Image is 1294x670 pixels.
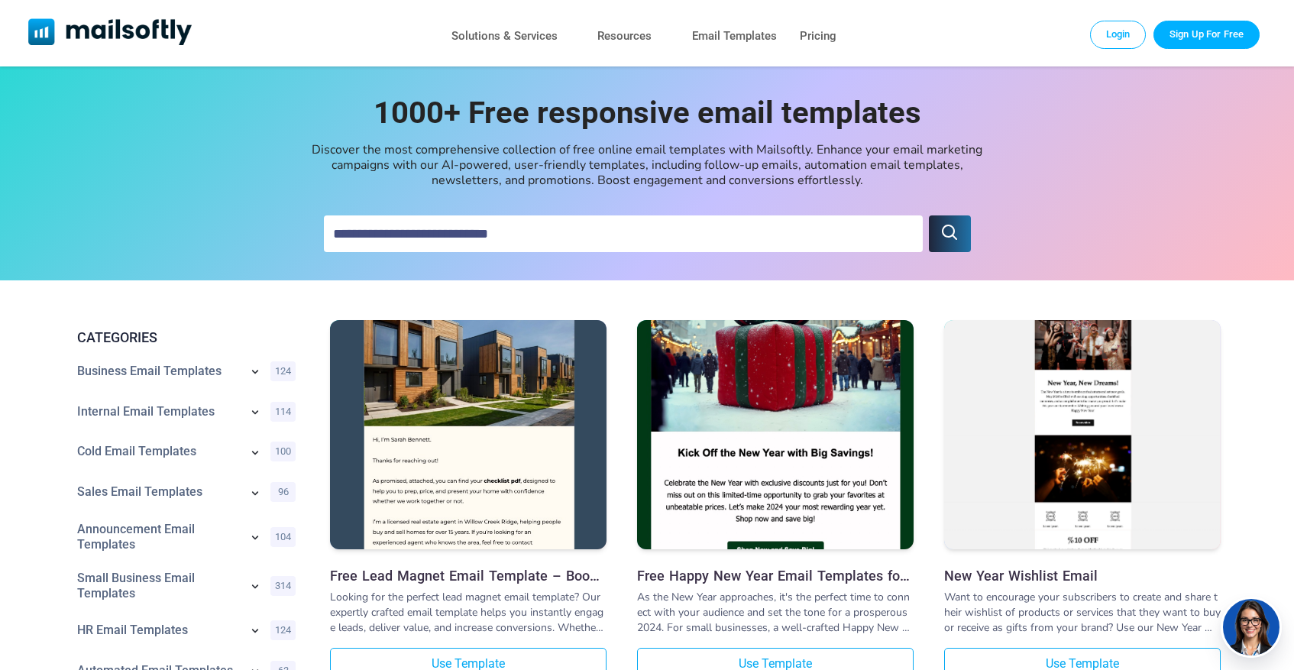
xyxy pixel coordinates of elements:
[247,445,263,463] a: Show subcategories for Cold Email Templates
[247,485,263,503] a: Show subcategories for Sales Email Templates
[597,25,652,47] a: Resources
[77,484,240,500] a: Category
[451,25,558,47] a: Solutions & Services
[247,364,263,382] a: Show subcategories for Business Email Templates
[77,404,240,419] a: Category
[330,320,607,553] a: Free Lead Magnet Email Template – Boost Conversions with Engaging Emails
[944,590,1221,636] div: Want to encourage your subscribers to create and share their wishlist of products or services tha...
[341,95,953,130] h1: 1000+ Free responsive email templates
[330,568,607,584] a: Free Lead Magnet Email Template – Boost Conversions with Engaging Emails
[944,320,1221,553] a: New Year Wishlist Email
[28,18,192,45] img: Mailsoftly Logo
[77,623,240,638] a: Category
[944,568,1221,584] a: New Year Wishlist Email
[1090,21,1147,48] a: Login
[1221,599,1282,655] img: agent
[77,571,240,601] a: Category
[247,529,263,548] a: Show subcategories for Announcement Email Templates
[77,364,240,379] a: Category
[65,328,302,348] div: CATEGORIES
[247,404,263,422] a: Show subcategories for Internal Email Templates
[77,444,240,459] a: Category
[637,568,914,584] a: Free Happy New Year Email Templates for Small Businesses in [DATE]
[944,296,1221,572] img: New Year Wishlist Email
[637,320,914,553] a: Free Happy New Year Email Templates for Small Businesses in 2024
[247,623,263,641] a: Show subcategories for HR Email Templates
[637,568,914,584] h3: Free Happy New Year Email Templates for Small Businesses in 2024
[1153,21,1260,48] a: Trial
[800,25,836,47] a: Pricing
[247,578,263,597] a: Show subcategories for Small Business Email Templates
[28,18,192,48] a: Mailsoftly
[692,25,777,47] a: Email Templates
[303,142,991,188] div: Discover the most comprehensive collection of free online email templates with Mailsoftly. Enhanc...
[77,522,240,552] a: Category
[330,590,607,636] div: Looking for the perfect lead magnet email template? Our expertly crafted email template helps you...
[637,590,914,636] div: As the New Year approaches, it's the perfect time to connect with your audience and set the tone ...
[330,264,607,607] img: Free Lead Magnet Email Template – Boost Conversions with Engaging Emails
